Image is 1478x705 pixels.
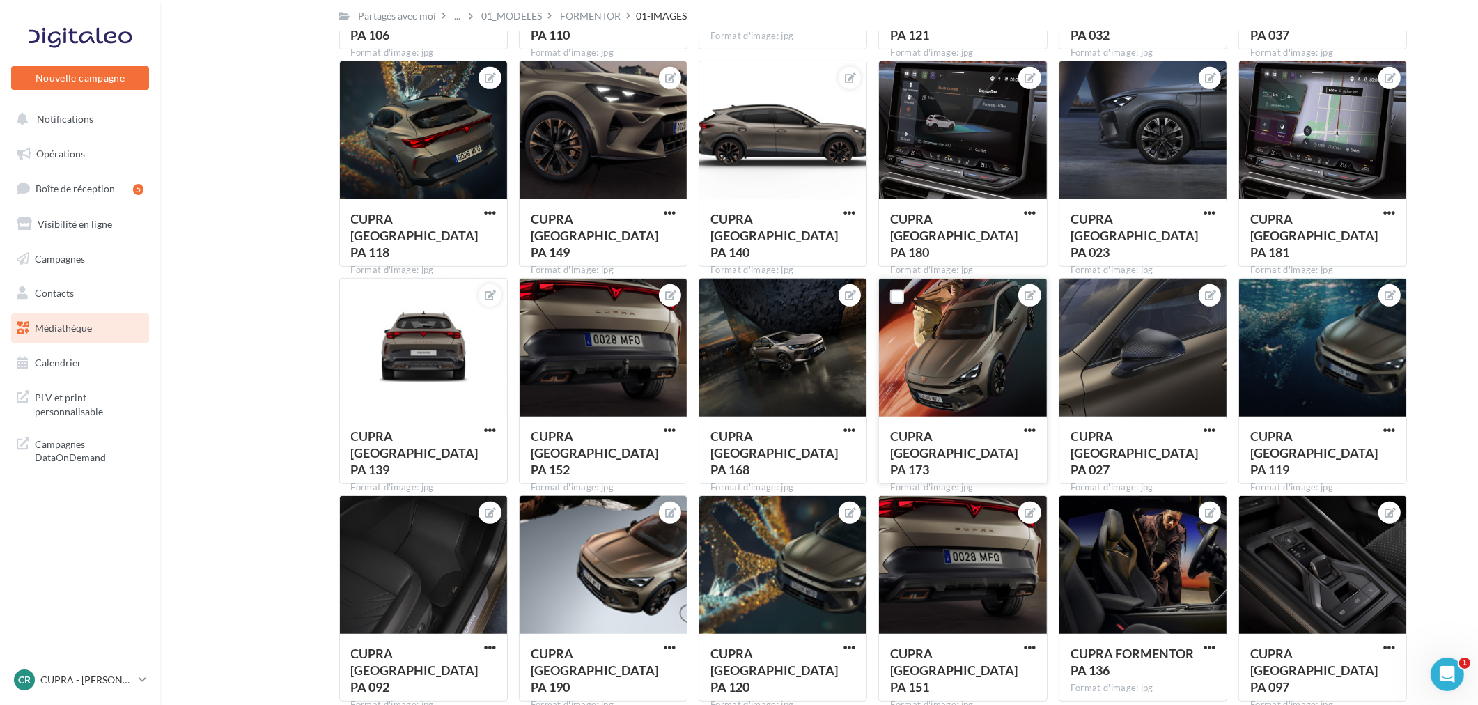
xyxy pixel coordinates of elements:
div: 5 [133,184,143,195]
div: Format d'image: jpg [710,264,855,277]
div: Format d'image: jpg [890,264,1035,277]
span: CUPRA FORMENTOR PA 168 [710,428,838,477]
span: Visibilité en ligne [38,218,112,230]
div: Format d'image: jpg [1250,264,1395,277]
a: PLV et print personnalisable [8,382,152,424]
div: Format d'image: jpg [890,47,1035,59]
div: Format d'image: jpg [351,264,496,277]
div: Format d'image: jpg [1071,682,1215,695]
div: 01-IMAGES [637,9,687,23]
span: Contacts [35,287,74,299]
div: Format d'image: jpg [710,481,855,494]
span: CUPRA FORMENTOR PA 118 [351,211,479,260]
span: CUPRA FORMENTOR PA 027 [1071,428,1198,477]
span: CUPRA FORMENTOR PA 180 [890,211,1018,260]
div: Format d'image: jpg [531,47,676,59]
div: Format d'image: jpg [351,47,496,59]
div: Format d'image: jpg [531,481,676,494]
span: Médiathèque [35,322,92,334]
span: CUPRA FORMENTOR PA 139 [351,428,479,477]
div: Format d'image: jpg [1071,264,1215,277]
span: Calendrier [35,357,81,369]
div: Partagés avec moi [359,9,437,23]
span: CUPRA FORMENTOR PA 023 [1071,211,1198,260]
div: ... [452,6,464,26]
button: Nouvelle campagne [11,66,149,90]
span: Opérations [36,148,85,160]
div: 01_MODELES [482,9,543,23]
a: Visibilité en ligne [8,210,152,239]
iframe: Intercom live chat [1431,658,1464,691]
span: CUPRA FORMENTOR PA 119 [1250,428,1378,477]
a: Opérations [8,139,152,169]
a: Campagnes [8,245,152,274]
span: CUPRA FORMENTOR PA 152 [531,428,658,477]
span: CUPRA FORMENTOR PA 092 [351,646,479,695]
span: CUPRA FORMENTOR PA 190 [531,646,658,695]
a: CR CUPRA - [PERSON_NAME] [11,667,149,693]
span: Campagnes [35,252,85,264]
a: Boîte de réception5 [8,173,152,203]
div: Format d'image: jpg [1250,481,1395,494]
span: CUPRA FORMENTOR PA 181 [1250,211,1378,260]
div: Format d'image: jpg [1071,481,1215,494]
span: CUPRA FORMENTOR PA 140 [710,211,838,260]
p: CUPRA - [PERSON_NAME] [40,673,133,687]
span: CUPRA FORMENTOR PA 136 [1071,646,1194,678]
span: CUPRA FORMENTOR PA 149 [531,211,658,260]
span: Boîte de réception [36,183,115,194]
span: Notifications [37,113,93,125]
div: Format d'image: jpg [1071,47,1215,59]
span: CUPRA FORMENTOR PA 173 [890,428,1018,477]
span: PLV et print personnalisable [35,388,143,418]
div: Format d'image: jpg [1250,47,1395,59]
a: Calendrier [8,348,152,378]
span: CR [18,673,31,687]
div: Format d'image: jpg [531,264,676,277]
a: Campagnes DataOnDemand [8,429,152,470]
span: CUPRA FORMENTOR PA 120 [710,646,838,695]
div: FORMENTOR [561,9,621,23]
a: Médiathèque [8,313,152,343]
div: Format d'image: jpg [890,481,1035,494]
a: Contacts [8,279,152,308]
span: CUPRA FORMENTOR PA 097 [1250,646,1378,695]
span: 1 [1459,658,1470,669]
button: Notifications [8,104,146,134]
span: CUPRA FORMENTOR PA 151 [890,646,1018,695]
div: Format d'image: jpg [710,30,855,42]
div: Format d'image: jpg [351,481,496,494]
span: Campagnes DataOnDemand [35,435,143,465]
